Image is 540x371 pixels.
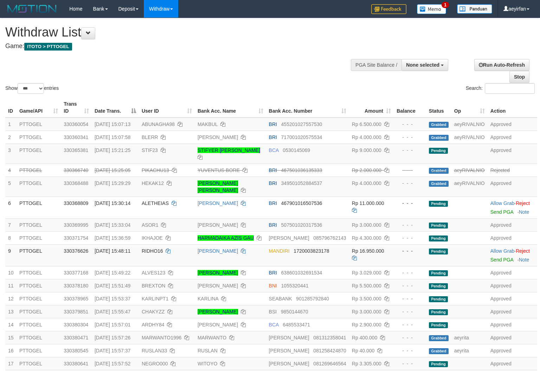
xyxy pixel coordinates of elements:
[64,248,88,254] span: 330376626
[352,348,375,353] span: Rp 40.000
[64,270,88,276] span: 330377168
[488,218,537,231] td: Approved
[488,144,537,164] td: Approved
[352,322,381,327] span: Rp 2.900.000
[269,283,277,289] span: BNI
[397,360,423,367] div: - - -
[488,331,537,344] td: Approved
[17,344,61,357] td: PTTOGEL
[451,164,488,177] td: aeyRIVALNIO
[198,147,260,153] a: STIFYER [PERSON_NAME]
[397,134,423,141] div: - - -
[281,167,322,173] span: Copy 467501036135333 to clipboard
[429,181,449,187] span: Grabbed
[283,322,310,327] span: Copy 6485533471 to clipboard
[488,177,537,197] td: Approved
[142,296,168,302] span: KARLINPT1
[269,121,277,127] span: BRI
[269,296,292,302] span: SEABANK
[488,279,537,292] td: Approved
[198,167,240,173] a: YUVENTUS BORE
[198,296,218,302] a: KARLINA
[294,248,329,254] span: Copy 1720003823178 to clipboard
[488,318,537,331] td: Approved
[509,71,529,83] a: Stop
[64,222,88,228] span: 330369995
[269,309,277,314] span: BSI
[95,147,130,153] span: [DATE] 15:21:25
[64,180,88,186] span: 330368488
[429,283,448,289] span: Pending
[64,235,88,241] span: 330371754
[198,134,238,140] a: [PERSON_NAME]
[281,200,322,206] span: Copy 467901016507536 to clipboard
[142,134,158,140] span: BLERR
[95,235,130,241] span: [DATE] 15:36:59
[17,197,61,218] td: PTTOGEL
[269,167,277,173] span: BRI
[198,309,238,314] a: [PERSON_NAME]
[429,361,448,367] span: Pending
[488,344,537,357] td: Approved
[352,296,381,302] span: Rp 3.500.000
[17,305,61,318] td: PTTOGEL
[17,164,61,177] td: PTTOGEL
[397,200,423,207] div: - - -
[485,83,535,94] input: Search:
[198,180,238,193] a: [PERSON_NAME] [PERSON_NAME]
[429,296,448,302] span: Pending
[5,292,17,305] td: 12
[5,131,17,144] td: 2
[142,121,175,127] span: ABUNAGHA98
[397,234,423,241] div: - - -
[95,335,130,340] span: [DATE] 15:57:26
[5,177,17,197] td: 5
[24,43,72,51] span: ITOTO > PTTOGEL
[142,180,164,186] span: HEKAK12
[352,222,381,228] span: Rp 3.000.000
[142,200,169,206] span: ALETHEIAS
[5,118,17,131] td: 1
[490,248,514,254] a: Allow Grab
[269,322,279,327] span: BCA
[198,248,238,254] a: [PERSON_NAME]
[352,270,381,276] span: Rp 3.029.000
[352,283,381,289] span: Rp 5.500.000
[349,98,394,118] th: Amount: activate to sort column ascending
[5,83,59,94] label: Show entries
[429,335,449,341] span: Grabbed
[95,309,130,314] span: [DATE] 15:55:47
[488,131,537,144] td: Approved
[429,270,448,276] span: Pending
[451,118,488,131] td: aeyRIVALNIO
[64,361,88,366] span: 330380641
[451,331,488,344] td: aeyrita
[352,335,377,340] span: Rp 400.000
[95,121,130,127] span: [DATE] 15:07:13
[488,164,537,177] td: Rejected
[64,147,88,153] span: 330365381
[352,361,381,366] span: Rp 3.305.000
[352,248,384,254] span: Rp 16.950.000
[269,270,277,276] span: BRI
[488,118,537,131] td: Approved
[17,331,61,344] td: PTTOGEL
[17,279,61,292] td: PTTOGEL
[488,292,537,305] td: Approved
[406,62,439,68] span: None selected
[5,4,59,14] img: MOTION_logo.png
[64,296,88,302] span: 330378965
[64,121,88,127] span: 330360054
[490,200,514,206] a: Allow Grab
[269,180,277,186] span: BRI
[198,270,238,276] a: [PERSON_NAME]
[281,309,308,314] span: Copy 9850144670 to clipboard
[198,200,238,206] a: [PERSON_NAME]
[457,4,492,14] img: panduan.png
[64,335,88,340] span: 330380471
[5,218,17,231] td: 7
[95,222,130,228] span: [DATE] 15:33:04
[397,308,423,315] div: - - -
[313,348,346,353] span: Copy 081258424870 to clipboard
[95,361,130,366] span: [DATE] 15:57:52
